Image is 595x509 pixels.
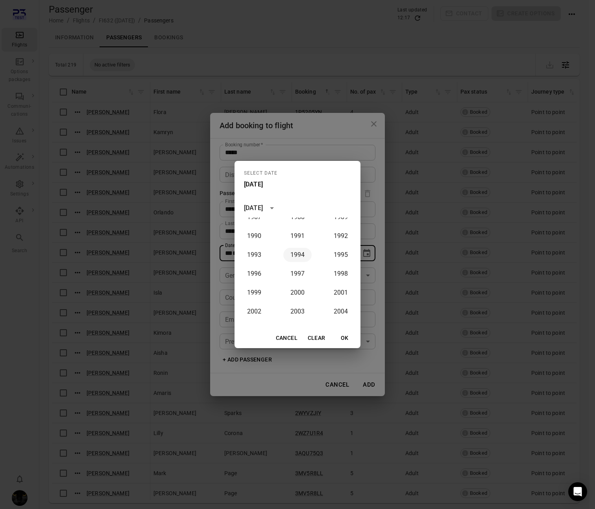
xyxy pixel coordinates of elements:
button: 1995 [327,248,355,262]
button: 2000 [283,286,312,300]
button: 2001 [327,286,355,300]
button: 1993 [240,248,268,262]
button: 1997 [283,267,312,281]
button: year view is open, switch to calendar view [265,201,279,215]
button: 2005 [240,323,268,337]
button: 1994 [283,248,312,262]
button: 2007 [327,323,355,337]
button: 2006 [283,323,312,337]
button: 1999 [240,286,268,300]
button: 1992 [327,229,355,243]
button: 1991 [283,229,312,243]
button: 1998 [327,267,355,281]
button: 1996 [240,267,268,281]
div: Open Intercom Messenger [568,482,587,501]
span: Select date [244,167,277,180]
button: 2002 [240,304,268,319]
button: OK [332,331,357,345]
button: Cancel [273,331,301,345]
div: [DATE] [244,203,263,213]
button: 1990 [240,229,268,243]
h4: [DATE] [244,180,263,189]
button: 2004 [327,304,355,319]
button: Clear [304,331,329,345]
button: 2003 [283,304,312,319]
